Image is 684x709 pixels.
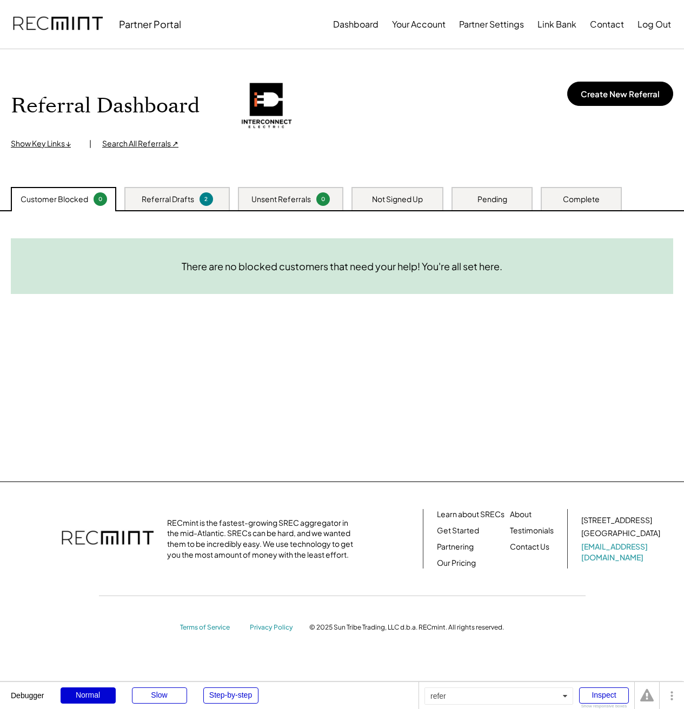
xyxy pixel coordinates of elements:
a: About [510,509,532,520]
div: Unsent Referrals [251,194,311,205]
a: [EMAIL_ADDRESS][DOMAIN_NAME] [581,541,662,563]
div: | [89,138,91,149]
div: [STREET_ADDRESS] [581,515,652,526]
div: Pending [477,194,507,205]
div: Normal [61,687,116,704]
div: refer [424,687,573,705]
img: recmint-logotype%403x.png [13,6,103,43]
div: RECmint is the fastest-growing SREC aggregator in the mid-Atlantic. SRECs can be hard, and we wan... [167,518,359,560]
button: Your Account [392,14,446,35]
h1: Referral Dashboard [11,93,200,119]
div: Search All Referrals ↗ [102,138,178,149]
div: 2 [201,195,211,203]
button: Log Out [637,14,671,35]
div: There are no blocked customers that need your help! You're all set here. [182,260,502,272]
div: Complete [563,194,600,205]
a: Contact Us [510,541,549,552]
a: Get Started [437,525,479,536]
div: Step-by-step [203,687,258,704]
div: Customer Blocked [21,194,88,205]
img: recmint-logotype%403x.png [62,520,154,558]
div: Slow [132,687,187,704]
a: Partnering [437,541,474,552]
div: Referral Drafts [142,194,194,205]
div: Show Key Links ↓ [11,138,78,149]
div: [GEOGRAPHIC_DATA] [581,528,660,539]
div: 0 [95,195,105,203]
img: b8de21a094834d7ebef5bfa695b319fa.png [237,76,297,136]
button: Contact [590,14,624,35]
div: Inspect [579,687,629,704]
button: Create New Referral [567,82,673,106]
a: Testimonials [510,525,554,536]
a: Terms of Service [180,623,240,632]
a: Privacy Policy [250,623,298,632]
button: Link Bank [537,14,576,35]
a: Learn about SRECs [437,509,504,520]
div: Not Signed Up [372,194,423,205]
div: Partner Portal [119,18,181,30]
div: Show responsive boxes [579,704,629,708]
button: Partner Settings [459,14,524,35]
div: 0 [318,195,328,203]
button: Dashboard [333,14,378,35]
div: © 2025 Sun Tribe Trading, LLC d.b.a. RECmint. All rights reserved. [309,623,504,632]
div: Debugger [11,682,44,699]
a: Our Pricing [437,558,476,568]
